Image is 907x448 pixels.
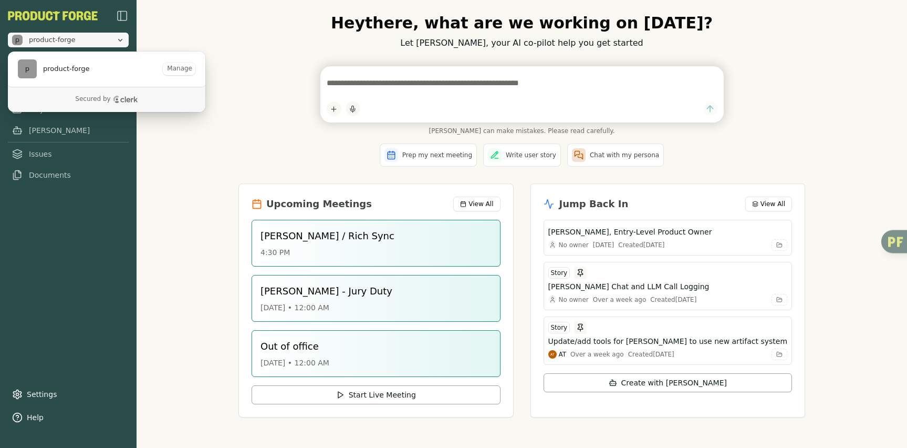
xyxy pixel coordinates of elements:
[506,151,556,159] span: Write user story
[260,358,492,368] div: [DATE] • 12:00 AM
[113,96,138,103] a: Clerk logo
[8,11,98,21] button: PF-Logo
[8,385,129,404] a: Settings
[593,296,647,304] div: Over a week ago
[468,200,493,208] span: View All
[402,151,472,159] span: Prep my next meeting
[238,37,805,49] p: Let [PERSON_NAME], your AI co-pilot help you get started
[8,121,129,140] a: [PERSON_NAME]
[8,33,129,47] button: Close organization switcher
[238,14,805,33] h1: Hey there , what are we working on [DATE]?
[621,378,727,388] span: Create with [PERSON_NAME]
[548,281,710,292] h3: [PERSON_NAME] Chat and LLM Call Logging
[346,101,360,116] button: Start dictation
[29,35,76,45] span: product-forge
[12,35,23,45] span: p
[628,350,674,359] div: Created [DATE]
[703,102,717,116] button: Send message
[548,227,712,237] h3: [PERSON_NAME], Entry-Level Product Owner
[260,229,492,243] h3: [PERSON_NAME] / Rich Sync
[650,296,696,304] div: Created [DATE]
[260,284,492,298] h3: [PERSON_NAME] - Jury Duty
[266,197,372,211] h2: Upcoming Meetings
[260,302,492,313] div: [DATE] • 12:00 AM
[163,63,195,75] button: Manage
[593,241,614,249] div: [DATE]
[18,59,37,78] span: p
[570,350,624,359] div: Over a week ago
[320,127,724,135] span: [PERSON_NAME] can make mistakes. Please read carefully.
[349,390,416,400] span: Start Live Meeting
[75,95,110,104] p: Secured by
[559,296,589,304] span: No owner
[548,336,788,347] h3: Update/add tools for [PERSON_NAME] to use new artifact system
[116,9,129,22] img: sidebar
[548,350,557,359] img: Adam Tucker
[559,241,589,249] span: No owner
[559,350,567,359] span: AT
[260,247,492,258] div: 4:30 PM
[559,197,629,211] h2: Jump Back In
[327,101,341,116] button: Add content to chat
[590,151,659,159] span: Chat with my persona
[8,166,129,185] a: Documents
[8,52,205,112] div: product-forge is active
[548,322,570,333] div: Story
[8,408,129,427] button: Help
[260,339,492,353] h3: Out of office
[760,200,785,208] span: View All
[618,241,664,249] div: Created [DATE]
[8,145,129,164] a: Issues
[43,64,90,74] span: product-forge
[8,11,98,21] img: Product Forge
[548,267,570,279] div: Story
